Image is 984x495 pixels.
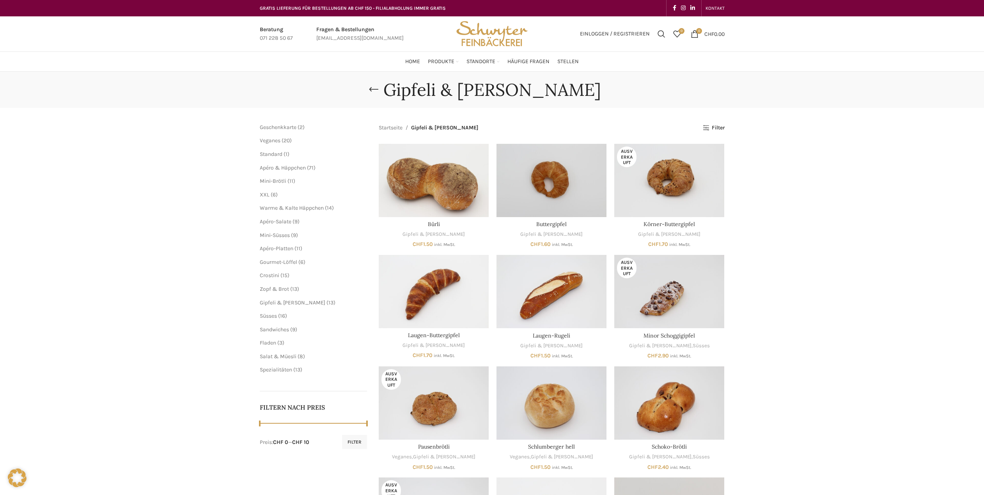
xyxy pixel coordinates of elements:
a: Filter [703,125,724,131]
a: 0 [669,26,685,42]
small: inkl. MwSt. [552,354,573,359]
span: 11 [296,245,300,252]
a: Salat & Müesli [260,353,296,360]
span: 9 [292,326,295,333]
a: Laugen-Buttergipfel [379,255,489,328]
small: inkl. MwSt. [434,353,455,358]
small: inkl. MwSt. [552,242,573,247]
span: GRATIS LIEFERUNG FÜR BESTELLUNGEN AB CHF 150 - FILIALABHOLUNG IMMER GRATIS [260,5,446,11]
div: Preis: — [260,438,309,446]
a: Laugen-Rugeli [496,255,606,328]
nav: Breadcrumb [379,124,479,132]
a: Warme & Kalte Häppchen [260,205,324,211]
span: CHF [648,241,659,247]
a: Süsses [693,453,710,461]
a: Einloggen / Registrieren [576,26,654,42]
span: CHF [530,464,541,470]
small: inkl. MwSt. [670,354,691,359]
a: Süsses [260,313,277,319]
span: CHF [530,241,541,247]
a: Schlumberger hell [528,443,575,450]
span: CHF [704,30,714,37]
a: Apéro-Platten [260,245,293,252]
span: Veganes [260,137,280,144]
span: Zopf & Brot [260,286,289,292]
small: inkl. MwSt. [552,465,573,470]
small: inkl. MwSt. [669,242,690,247]
a: Bürli [379,144,489,217]
bdi: 1.50 [413,241,433,247]
span: 14 [327,205,332,211]
span: Einloggen / Registrieren [580,31,650,37]
span: CHF [413,464,423,470]
a: Süsses [693,342,710,350]
h5: Filtern nach Preis [260,403,367,412]
bdi: 2.40 [647,464,669,470]
a: Buttergipfel [536,221,567,228]
div: , [614,453,724,461]
a: Bürli [428,221,440,228]
a: Linkedin social link [688,3,697,14]
span: Gipfeli & [PERSON_NAME] [411,124,479,132]
a: Startseite [379,124,402,132]
a: Gipfeli & [PERSON_NAME] [638,231,700,238]
span: 71 [309,164,314,171]
span: CHF [413,241,423,247]
span: CHF 10 [292,439,309,445]
div: , [614,342,724,350]
span: 11 [289,178,293,184]
span: 13 [292,286,297,292]
a: Gipfeli & [PERSON_NAME] [520,342,583,350]
a: Gipfeli & [PERSON_NAME] [402,231,465,238]
span: Home [405,58,420,65]
span: Gipfeli & [PERSON_NAME] [260,299,325,306]
span: Sandwiches [260,326,289,333]
span: 16 [280,313,285,319]
bdi: 1.70 [413,352,433,359]
div: Meine Wunschliste [669,26,685,42]
span: CHF [647,352,658,359]
a: Apéro-Salate [260,218,291,225]
a: Standard [260,151,282,157]
a: Standorte [466,54,500,69]
a: Stellen [557,54,579,69]
a: KONTAKT [706,0,725,16]
a: XXL [260,191,269,198]
span: KONTAKT [706,5,725,11]
span: Ausverkauft [617,147,636,167]
img: Bäckerei Schwyter [454,16,530,51]
a: Laugen-Buttergipfel [408,332,460,339]
div: , [496,453,606,461]
a: Go back [364,82,383,97]
a: Veganes [510,453,530,461]
bdi: 1.60 [530,241,551,247]
span: Gourmet-Löffel [260,259,297,265]
a: Gipfeli & [PERSON_NAME] [629,453,691,461]
span: 15 [282,272,287,279]
span: CHF [530,352,541,359]
small: inkl. MwSt. [434,465,455,470]
span: Häufige Fragen [507,58,550,65]
span: 0 [679,28,684,34]
span: Produkte [428,58,454,65]
a: Home [405,54,420,69]
a: Suchen [654,26,669,42]
a: Infobox link [316,25,404,43]
a: Gipfeli & [PERSON_NAME] [413,453,475,461]
a: Fladen [260,339,276,346]
span: Crostini [260,272,279,279]
a: Spezialitäten [260,366,292,373]
span: Standorte [466,58,495,65]
a: Körner-Buttergipfel [614,144,724,217]
span: 1 [285,151,287,157]
bdi: 1.50 [530,464,551,470]
small: inkl. MwSt. [434,242,455,247]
